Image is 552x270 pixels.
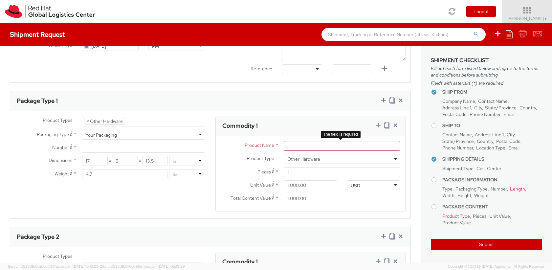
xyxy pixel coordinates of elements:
div: The field is required [321,131,361,138]
h4: Ship To [442,123,542,128]
div: PM [152,43,159,50]
h3: Package Type 1 [17,98,58,104]
span: Fields with asterisks (*) are required [431,80,542,86]
span: Contact Name [478,98,508,104]
h4: Package Content [442,204,542,209]
span: Copyright © [DATE]-[DATE] Agistix Inc., All Rights Reserved [448,264,544,269]
span: Type [442,186,453,192]
span: Email [508,145,519,151]
span: Fill out each form listed below and agree to the terms and conditions before submitting [431,65,542,78]
span: Address Line 1 [442,105,471,111]
span: Weight [474,192,489,198]
li: Other Hardware [84,118,125,124]
img: rh-logistics-00dfa346123c4ec078e1.svg [5,5,95,18]
span: State/Province [442,138,474,144]
span: Product Types [43,117,72,123]
span: Other Hardware [287,156,397,162]
span: Other Hardware [284,154,400,164]
span: Postal Code [496,138,520,144]
span: Height [457,192,471,198]
span: Country [477,138,493,144]
button: Logout [466,6,496,17]
span: Email [503,111,515,117]
span: Company Name [442,98,475,104]
h4: Shipment Request [10,31,65,38]
span: [PERSON_NAME] [507,15,548,21]
span: ▼ [544,16,548,21]
span: Client: 2025.18.0-0e69584 [99,264,185,269]
span: Cost Center [476,166,501,171]
span: Width [442,192,454,198]
div: USD [351,182,360,189]
span: Total Content Value [231,195,271,201]
span: Postal Code [442,111,467,117]
span: Length [510,186,525,192]
span: Number [52,145,69,150]
span: City [474,105,482,111]
input: Width [112,156,138,166]
span: Contact Name [442,132,472,138]
span: × [86,118,89,124]
span: Number [491,186,507,192]
div: Your Packaging [85,132,117,138]
h3: Package Type 2 [17,234,59,240]
span: Address Line 1 [475,132,504,138]
span: Phone Number [470,111,500,117]
span: Product Name [245,142,274,148]
span: Location Type [476,145,505,151]
span: State/Province [485,105,517,111]
span: X [108,156,112,166]
span: Pieces [473,213,486,219]
span: Product Type [247,155,274,161]
span: Phone Number [442,145,473,151]
span: Product Type [442,213,470,219]
h3: Commodity 1 [222,123,258,129]
input: Height [142,156,168,166]
input: Length [82,156,108,166]
span: master, [DATE] 08:10:29 [145,264,185,269]
span: Country [519,105,536,111]
span: Shipment Type [442,166,474,171]
h3: Commodity 1 [222,259,258,265]
span: Product Value [442,220,471,226]
span: Unit Value [489,213,510,219]
span: Pieces [257,169,271,175]
span: Packaging Type [37,131,69,137]
h4: Shipping Details [442,157,542,162]
span: master, [DATE] 10:10:00 [60,264,99,269]
span: Reference [251,66,272,72]
span: Weight [55,171,69,177]
span: Dimensions [49,157,72,163]
span: City [507,132,515,138]
span: Unit Value [250,182,271,188]
button: Submit [431,239,542,250]
span: Server: 2025.18.0-a0edd1917ac [8,264,99,269]
h4: Ship From [442,90,542,95]
h4: Package Information [442,177,542,182]
h3: Shipment Checklist [431,57,542,63]
span: X [138,156,142,166]
span: Product Types [43,253,72,259]
input: Shipment, Tracking or Reference Number (at least 4 chars) [321,28,486,41]
span: Packaging Type [455,186,488,192]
